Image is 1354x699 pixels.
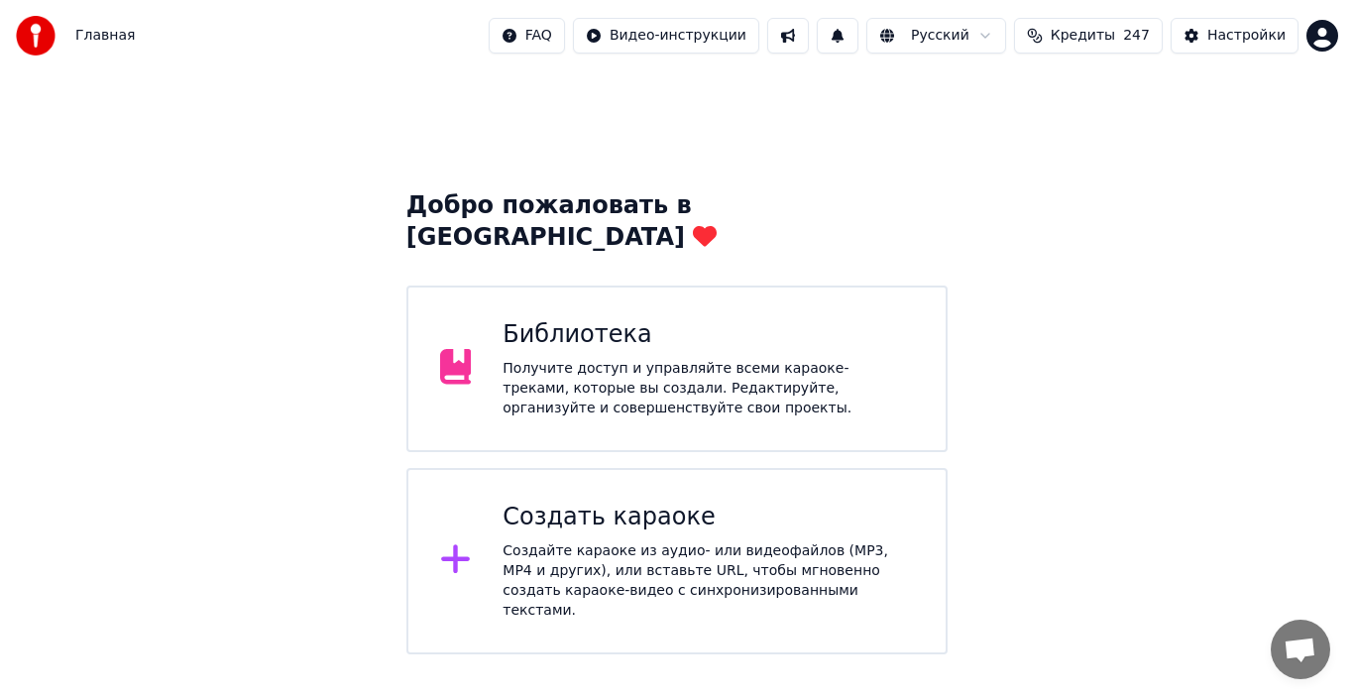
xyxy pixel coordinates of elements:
[1123,26,1150,46] span: 247
[1171,18,1298,54] button: Настройки
[573,18,759,54] button: Видео-инструкции
[1051,26,1115,46] span: Кредиты
[75,26,135,46] span: Главная
[1014,18,1163,54] button: Кредиты247
[75,26,135,46] nav: breadcrumb
[1207,26,1286,46] div: Настройки
[16,16,56,56] img: youka
[406,190,948,254] div: Добро пожаловать в [GEOGRAPHIC_DATA]
[503,541,914,621] div: Создайте караоке из аудио- или видеофайлов (MP3, MP4 и других), или вставьте URL, чтобы мгновенно...
[503,502,914,533] div: Создать караоке
[1271,620,1330,679] a: Открытый чат
[503,319,914,351] div: Библиотека
[503,359,914,418] div: Получите доступ и управляйте всеми караоке-треками, которые вы создали. Редактируйте, организуйте...
[489,18,565,54] button: FAQ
